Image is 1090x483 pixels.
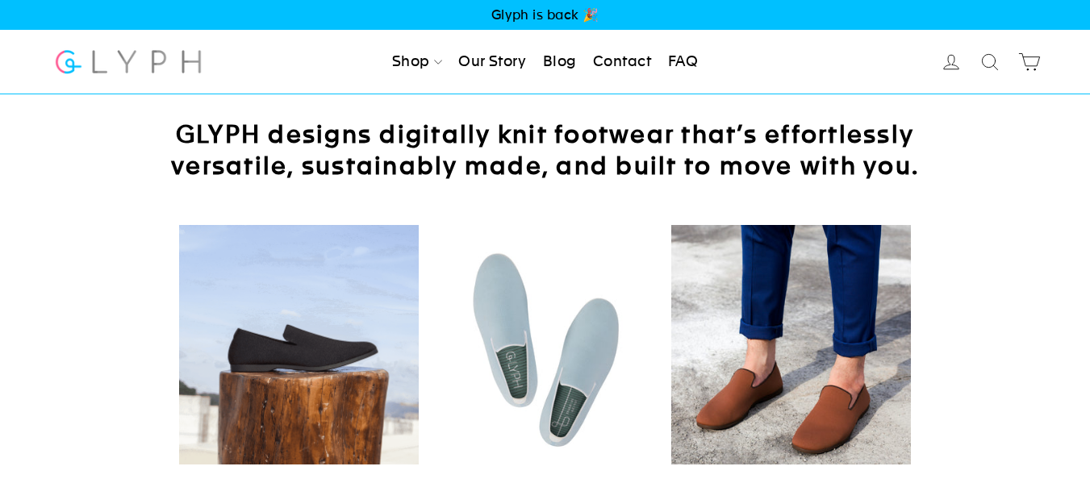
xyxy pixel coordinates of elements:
a: FAQ [662,44,704,80]
h2: GLYPH designs digitally knit footwear that’s effortlessly versatile, sustainably made, and built ... [142,119,949,181]
img: Glyph [53,40,204,83]
a: Contact [587,44,658,80]
ul: Primary [386,44,704,80]
a: Shop [386,44,449,80]
a: Our Story [452,44,532,80]
a: Blog [537,44,583,80]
